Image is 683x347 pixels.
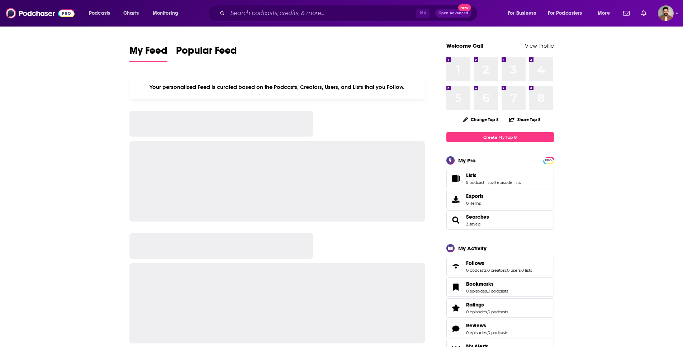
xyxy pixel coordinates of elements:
span: Charts [123,8,139,18]
a: 0 users [507,268,521,273]
a: View Profile [525,42,554,49]
a: Exports [446,190,554,209]
span: Monitoring [153,8,178,18]
button: open menu [543,8,593,19]
span: ⌘ K [416,9,430,18]
img: User Profile [658,5,674,21]
span: Open Advanced [438,11,468,15]
button: open menu [503,8,545,19]
button: Open AdvancedNew [435,9,471,18]
span: Lists [466,172,476,179]
button: Change Top 8 [459,115,503,124]
span: Podcasts [89,8,110,18]
a: My Feed [129,44,167,62]
span: Bookmarks [466,281,494,287]
button: open menu [593,8,619,19]
span: Searches [446,210,554,230]
div: Search podcasts, credits, & more... [215,5,484,22]
span: New [458,4,471,11]
a: Reviews [466,322,508,329]
span: Logged in as calmonaghan [658,5,674,21]
input: Search podcasts, credits, & more... [228,8,416,19]
span: Follows [446,257,554,276]
a: Show notifications dropdown [620,7,632,19]
a: 0 episode lists [493,180,521,185]
a: Ratings [449,303,463,313]
span: Exports [466,193,484,199]
span: , [506,268,507,273]
span: Exports [449,194,463,204]
a: Welcome Cal! [446,42,484,49]
a: Lists [449,173,463,184]
span: My Feed [129,44,167,61]
span: Follows [466,260,484,266]
a: 0 podcasts [488,309,508,314]
a: Popular Feed [176,44,237,62]
span: Ratings [446,298,554,318]
img: Podchaser - Follow, Share and Rate Podcasts [6,6,75,20]
a: 0 lists [521,268,532,273]
span: Reviews [466,322,486,329]
button: open menu [148,8,188,19]
a: Searches [449,215,463,225]
a: Charts [119,8,143,19]
span: For Business [508,8,536,18]
a: Follows [449,261,463,271]
span: For Podcasters [548,8,582,18]
a: Create My Top 8 [446,132,554,142]
a: PRO [544,157,553,163]
a: Lists [466,172,521,179]
a: 0 episodes [466,330,487,335]
a: Searches [466,214,489,220]
span: More [598,8,610,18]
div: My Activity [458,245,487,252]
a: Bookmarks [449,282,463,292]
a: 0 podcasts [488,330,508,335]
a: 0 creators [487,268,506,273]
span: 0 items [466,201,484,206]
button: Show profile menu [658,5,674,21]
a: Follows [466,260,532,266]
a: 0 episodes [466,289,487,294]
span: , [487,289,488,294]
span: , [487,309,488,314]
a: 5 podcast lists [466,180,493,185]
a: 3 saved [466,222,480,227]
span: Reviews [446,319,554,338]
span: Lists [446,169,554,188]
span: Ratings [466,301,484,308]
span: Popular Feed [176,44,237,61]
a: Show notifications dropdown [638,7,649,19]
a: 0 episodes [466,309,487,314]
span: PRO [544,158,553,163]
a: Reviews [449,324,463,334]
a: Ratings [466,301,508,308]
button: Share Top 8 [509,113,541,127]
div: Your personalized Feed is curated based on the Podcasts, Creators, Users, and Lists that you Follow. [129,75,425,99]
div: My Pro [458,157,476,164]
a: Bookmarks [466,281,508,287]
a: 0 podcasts [488,289,508,294]
span: Bookmarks [446,277,554,297]
a: 0 podcasts [466,268,487,273]
span: , [487,330,488,335]
button: open menu [84,8,119,19]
